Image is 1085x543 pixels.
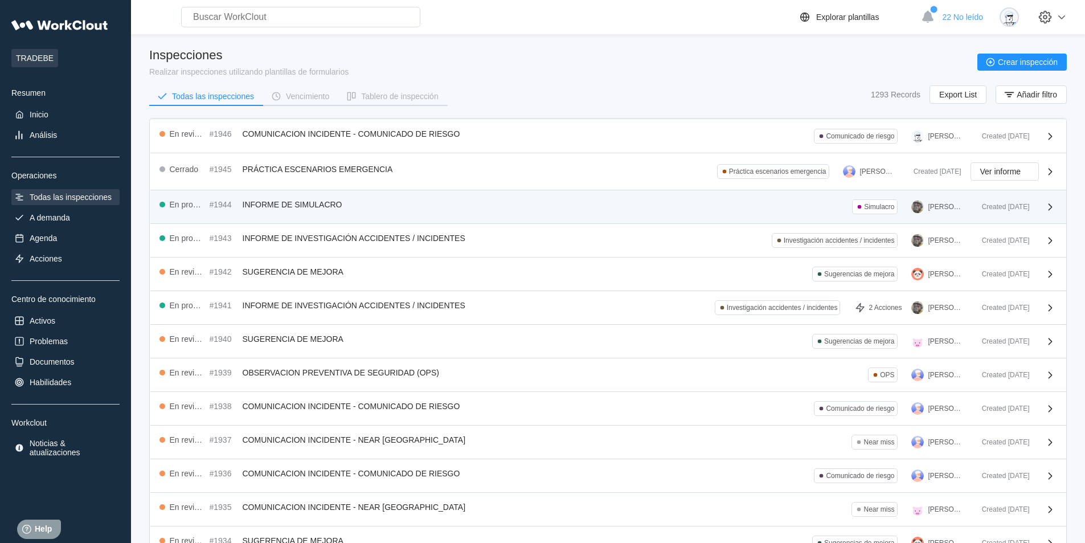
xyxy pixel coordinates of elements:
[243,334,343,344] span: SUGERENCIA DE MEJORA
[928,236,964,244] div: [PERSON_NAME]
[980,168,1021,175] span: Ver informe
[243,267,343,276] span: SUGERENCIA DE MEJORA
[170,234,205,243] div: En progreso
[928,371,964,379] div: [PERSON_NAME]
[210,334,238,344] div: #1940
[864,203,894,211] div: Simulacro
[911,130,924,142] img: clout-01.png
[170,200,205,209] div: En progreso
[11,374,120,390] a: Habilidades
[30,316,55,325] div: Activos
[170,334,205,344] div: En revisión
[170,129,205,138] div: En revisión
[243,402,460,411] span: COMUNICACION INCIDENTE - COMUNICADO DE RIESGO
[880,371,894,379] div: OPS
[973,203,1030,211] div: Created [DATE]
[210,402,238,411] div: #1938
[904,168,961,175] div: Created [DATE]
[210,234,238,243] div: #1943
[843,165,855,178] img: user-3.png
[170,469,205,478] div: En revisión
[11,295,120,304] div: Centro de conocimiento
[869,304,902,312] div: 2 Acciones
[338,88,447,105] button: Tablero de inspección
[942,13,983,22] span: 22 No leído
[973,337,1030,345] div: Created [DATE]
[911,402,924,415] img: user-3.png
[928,203,964,211] div: [PERSON_NAME]
[928,505,964,513] div: [PERSON_NAME]
[911,201,924,213] img: 2f847459-28ef-4a61-85e4-954d408df519.jpg
[11,189,120,205] a: Todas las inspecciones
[928,472,964,480] div: [PERSON_NAME]
[729,168,826,175] div: Práctica escenarios emergencia
[149,67,349,76] div: Realizar inspecciones utilizando plantillas de formularios
[243,200,342,209] span: INFORME DE SIMULACRO
[911,369,924,381] img: user-3.png
[243,469,460,478] span: COMUNICACION INCIDENTE - COMUNICADO DE RIESGO
[210,267,238,276] div: #1942
[150,325,1066,358] a: En revisión#1940SUGERENCIA DE MEJORASugerencias de mejora[PERSON_NAME]Created [DATE]
[826,405,894,413] div: Comunicado de riesgo
[860,168,895,175] div: [PERSON_NAME]
[243,165,393,174] span: PRÁCTICA ESCENARIOS EMERGENCIA
[30,439,117,457] div: Noticias & atualizaciones
[170,402,205,411] div: En revisión
[149,48,349,63] div: Inspecciones
[911,268,924,280] img: panda.png
[928,304,964,312] div: [PERSON_NAME]
[210,200,238,209] div: #1944
[939,91,977,99] span: Export List
[973,505,1030,513] div: Created [DATE]
[784,236,895,244] div: Investigación accidentes / incidentes
[30,378,71,387] div: Habilidades
[11,127,120,143] a: Análisis
[210,469,238,478] div: #1936
[11,333,120,349] a: Problemas
[170,165,199,174] div: Cerrado
[911,234,924,247] img: 2f847459-28ef-4a61-85e4-954d408df519.jpg
[30,337,68,346] div: Problemas
[150,120,1066,153] a: En revisión#1946COMUNICACION INCIDENTE - COMUNICADO DE RIESGOComunicado de riesgo[PERSON_NAME]Cre...
[911,301,924,314] img: 2f847459-28ef-4a61-85e4-954d408df519.jpg
[11,418,120,427] div: Workclout
[150,426,1066,459] a: En revisión#1937COMUNICACION INCIDENTE - NEAR [GEOGRAPHIC_DATA]Near miss[PERSON_NAME]Created [DATE]
[928,337,964,345] div: [PERSON_NAME]
[150,258,1066,291] a: En revisión#1942SUGERENCIA DE MEJORASugerencias de mejora[PERSON_NAME]Created [DATE]
[30,193,112,202] div: Todas las inspecciones
[727,304,838,312] div: Investigación accidentes / incidentes
[930,85,986,104] button: Export List
[361,92,438,100] div: Tablero de inspección
[150,392,1066,426] a: En revisión#1938COMUNICACION INCIDENTE - COMUNICADO DE RIESGOComunicado de riesgo[PERSON_NAME]Cre...
[977,54,1067,71] button: Crear inspección
[973,405,1030,413] div: Created [DATE]
[170,267,205,276] div: En revisión
[30,130,57,140] div: Análisis
[210,435,238,444] div: #1937
[973,438,1030,446] div: Created [DATE]
[210,368,238,377] div: #1939
[243,435,466,444] span: COMUNICACION INCIDENTE - NEAR [GEOGRAPHIC_DATA]
[170,503,205,512] div: En revisión
[11,210,120,226] a: A demanda
[928,438,964,446] div: [PERSON_NAME]
[11,88,120,97] div: Resumen
[973,472,1030,480] div: Created [DATE]
[150,190,1066,224] a: En progreso#1944INFORME DE SIMULACROSimulacro[PERSON_NAME]Created [DATE]
[998,58,1058,66] span: Crear inspección
[181,7,420,27] input: Buscar WorkClout
[973,132,1030,140] div: Created [DATE]
[170,368,205,377] div: En revisión
[973,371,1030,379] div: Created [DATE]
[11,313,120,329] a: Activos
[911,503,924,516] img: pig.png
[826,132,894,140] div: Comunicado de riesgo
[928,405,964,413] div: [PERSON_NAME]
[11,107,120,123] a: Inicio
[210,301,238,310] div: #1941
[11,230,120,246] a: Agenda
[973,236,1030,244] div: Created [DATE]
[150,459,1066,493] a: En revisión#1936COMUNICACION INCIDENTE - COMUNICADO DE RIESGOComunicado de riesgo[PERSON_NAME]Cre...
[928,132,964,140] div: [PERSON_NAME]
